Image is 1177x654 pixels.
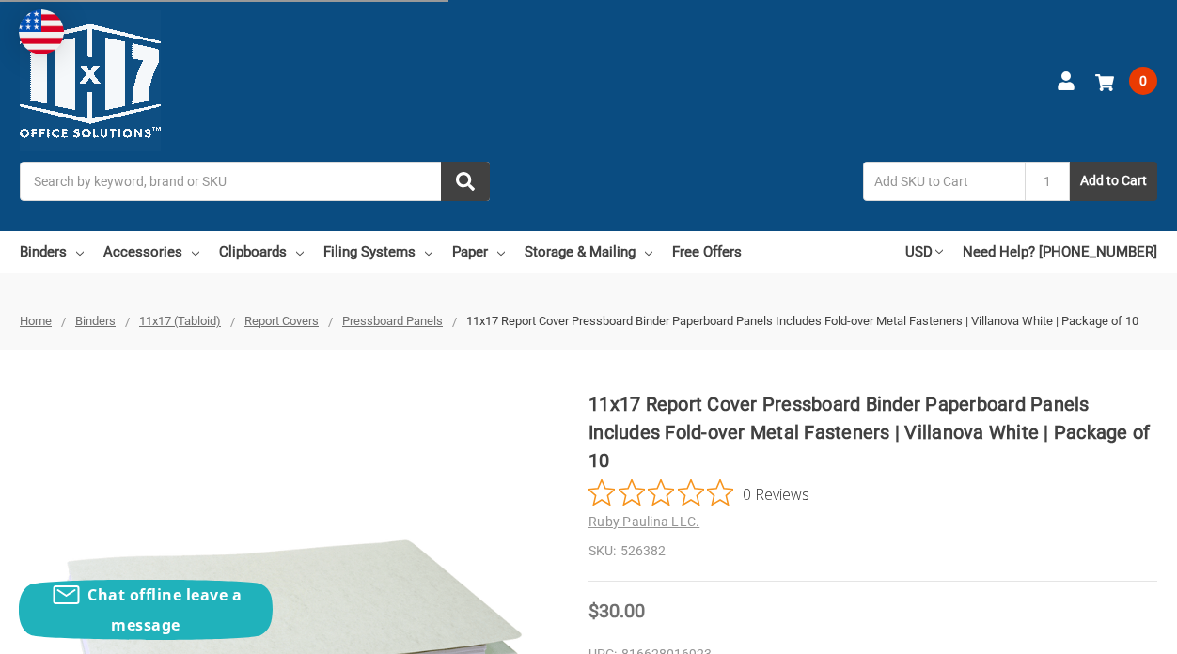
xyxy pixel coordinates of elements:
[19,9,64,54] img: duty and tax information for United States
[525,231,652,272] a: Storage & Mailing
[588,599,645,622] span: $30.00
[139,314,221,328] a: 11x17 (Tabloid)
[342,314,443,328] a: Pressboard Panels
[75,314,116,328] a: Binders
[452,231,505,272] a: Paper
[588,514,699,529] a: Ruby Paulina LLC.
[1129,67,1157,95] span: 0
[19,580,273,640] button: Chat offline leave a message
[466,314,1138,328] span: 11x17 Report Cover Pressboard Binder Paperboard Panels Includes Fold-over Metal Fasteners | Villa...
[87,584,242,635] span: Chat offline leave a message
[863,162,1025,201] input: Add SKU to Cart
[1070,162,1157,201] button: Add to Cart
[219,231,304,272] a: Clipboards
[588,541,616,561] dt: SKU:
[103,231,199,272] a: Accessories
[963,231,1157,272] a: Need Help? [PHONE_NUMBER]
[743,479,809,507] span: 0 Reviews
[588,479,809,507] button: Rated 0 out of 5 stars from 0 reviews. Jump to reviews.
[20,314,52,328] a: Home
[20,10,161,151] img: 11x17.com
[672,231,742,272] a: Free Offers
[244,314,319,328] a: Report Covers
[323,231,432,272] a: Filing Systems
[905,231,943,272] a: USD
[1095,56,1157,105] a: 0
[588,390,1157,475] h1: 11x17 Report Cover Pressboard Binder Paperboard Panels Includes Fold-over Metal Fasteners | Villa...
[20,231,84,272] a: Binders
[20,162,490,201] input: Search by keyword, brand or SKU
